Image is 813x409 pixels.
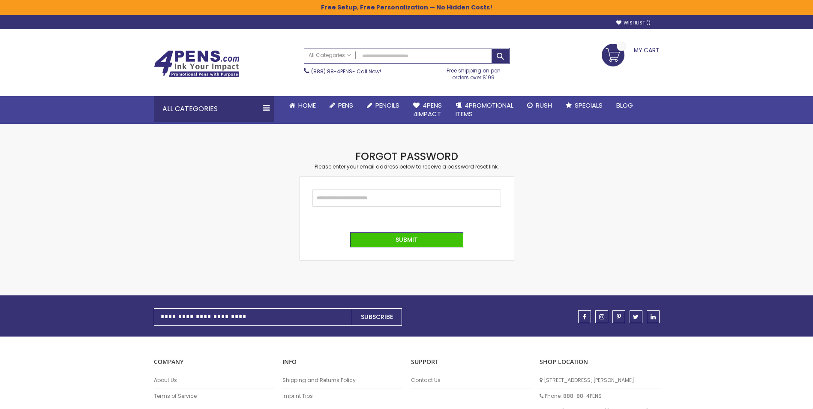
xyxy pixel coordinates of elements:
[595,310,608,323] a: instagram
[630,310,642,323] a: twitter
[311,68,352,75] a: (888) 88-4PENS
[438,64,510,81] div: Free shipping on pen orders over $199
[411,358,531,366] p: Support
[350,232,463,247] button: Submit
[406,96,449,124] a: 4Pens4impact
[154,393,274,400] a: Terms of Service
[282,358,402,366] p: INFO
[520,96,559,115] a: Rush
[647,310,660,323] a: linkedin
[338,101,353,110] span: Pens
[617,314,621,320] span: pinterest
[651,314,656,320] span: linkedin
[609,96,640,115] a: Blog
[323,96,360,115] a: Pens
[540,358,660,366] p: SHOP LOCATION
[616,101,633,110] span: Blog
[309,52,351,59] span: All Categories
[578,310,591,323] a: facebook
[154,377,274,384] a: About Us
[298,101,316,110] span: Home
[352,308,402,326] button: Subscribe
[413,101,442,118] span: 4Pens 4impact
[282,96,323,115] a: Home
[536,101,552,110] span: Rush
[355,149,458,163] strong: Forgot Password
[583,314,586,320] span: facebook
[456,101,513,118] span: 4PROMOTIONAL ITEMS
[154,358,274,366] p: COMPANY
[616,20,651,26] a: Wishlist
[311,68,381,75] span: - Call Now!
[154,50,240,78] img: 4Pens Custom Pens and Promotional Products
[599,314,604,320] span: instagram
[633,314,639,320] span: twitter
[361,313,393,321] span: Subscribe
[300,163,514,170] div: Please enter your email address below to receive a password reset link.
[411,377,531,384] a: Contact Us
[375,101,399,110] span: Pencils
[282,393,402,400] a: Imprint Tips
[540,373,660,388] li: [STREET_ADDRESS][PERSON_NAME]
[559,96,609,115] a: Specials
[282,377,402,384] a: Shipping and Returns Policy
[575,101,603,110] span: Specials
[612,310,625,323] a: pinterest
[449,96,520,124] a: 4PROMOTIONALITEMS
[360,96,406,115] a: Pencils
[304,48,356,63] a: All Categories
[540,388,660,404] li: Phone: 888-88-4PENS
[154,96,274,122] div: All Categories
[396,235,418,244] span: Submit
